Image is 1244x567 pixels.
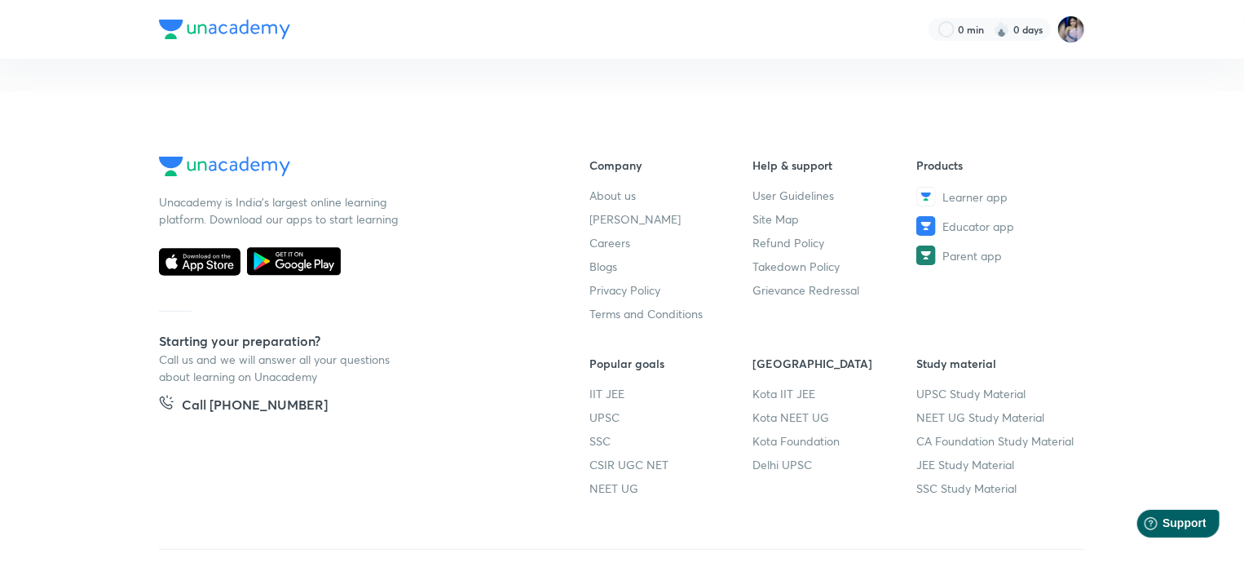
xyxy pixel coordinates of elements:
a: Careers [589,234,753,251]
h6: Company [589,157,753,174]
h6: Help & support [753,157,917,174]
a: Parent app [916,246,1080,265]
h6: Study material [916,355,1080,372]
a: Blogs [589,258,753,275]
a: Grievance Redressal [753,281,917,299]
a: Privacy Policy [589,281,753,299]
img: Company Logo [159,20,290,39]
span: Educator app [942,218,1014,235]
a: Learner app [916,187,1080,206]
span: Learner app [942,188,1008,206]
a: Kota IIT JEE [753,385,917,402]
p: Unacademy is India’s largest online learning platform. Download our apps to start learning [159,193,404,228]
span: Parent app [942,247,1002,264]
a: Delhi UPSC [753,456,917,473]
img: Learner app [916,187,936,206]
a: Call [PHONE_NUMBER] [159,395,328,418]
h6: Popular goals [589,355,753,372]
a: NEET UG [589,480,753,497]
a: Educator app [916,216,1080,236]
a: Kota NEET UG [753,409,917,426]
h5: Starting your preparation? [159,331,537,351]
h5: Call [PHONE_NUMBER] [182,395,328,418]
a: Refund Policy [753,234,917,251]
h6: Products [916,157,1080,174]
a: Terms and Conditions [589,305,753,322]
img: Company Logo [159,157,290,176]
img: streak [994,21,1010,38]
img: Parent app [916,246,936,265]
a: JEE Study Material [916,456,1080,473]
a: UPSC [589,409,753,426]
a: NEET UG Study Material [916,409,1080,426]
a: Kota Foundation [753,432,917,450]
a: SSC [589,432,753,450]
img: Tanya Gautam [1057,16,1085,43]
h6: [GEOGRAPHIC_DATA] [753,355,917,372]
img: Educator app [916,216,936,236]
a: SSC Study Material [916,480,1080,497]
span: Careers [589,234,630,251]
a: Site Map [753,210,917,228]
a: Company Logo [159,157,537,180]
a: [PERSON_NAME] [589,210,753,228]
a: IIT JEE [589,385,753,402]
a: CA Foundation Study Material [916,432,1080,450]
a: CSIR UGC NET [589,456,753,473]
a: About us [589,187,753,204]
iframe: Help widget launcher [1099,503,1226,549]
a: Takedown Policy [753,258,917,275]
p: Call us and we will answer all your questions about learning on Unacademy [159,351,404,385]
a: User Guidelines [753,187,917,204]
a: UPSC Study Material [916,385,1080,402]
